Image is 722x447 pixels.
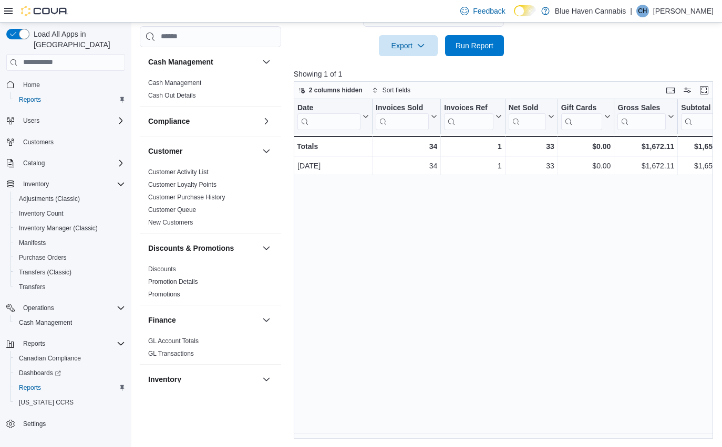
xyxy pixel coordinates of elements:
[473,6,505,16] span: Feedback
[508,103,554,130] button: Net Sold
[19,337,49,350] button: Reports
[15,251,125,264] span: Purchase Orders
[15,316,125,329] span: Cash Management
[11,265,129,280] button: Transfers (Classic)
[148,181,216,188] a: Customer Loyalty Points
[148,57,213,67] h3: Cash Management
[15,352,85,365] a: Canadian Compliance
[379,35,438,56] button: Export
[456,40,493,51] span: Run Report
[140,335,281,364] div: Finance
[19,253,67,262] span: Purchase Orders
[148,374,181,385] h3: Inventory
[148,168,209,176] a: Customer Activity List
[148,278,198,285] a: Promotion Details
[148,146,182,156] h3: Customer
[19,239,46,247] span: Manifests
[148,265,176,273] a: Discounts
[148,193,225,201] span: Customer Purchase History
[15,251,71,264] a: Purchase Orders
[297,103,369,130] button: Date
[21,6,68,16] img: Cova
[681,103,718,113] div: Subtotal
[19,95,41,104] span: Reports
[309,86,363,94] span: 2 columns hidden
[297,140,369,153] div: Totals
[148,116,190,126] h3: Compliance
[15,352,125,365] span: Canadian Compliance
[15,237,50,249] a: Manifests
[19,302,125,314] span: Operations
[376,140,437,153] div: 34
[444,103,501,130] button: Invoices Ref
[148,57,258,67] button: Cash Management
[15,281,125,293] span: Transfers
[148,92,196,99] a: Cash Out Details
[561,103,602,130] div: Gift Card Sales
[297,103,360,113] div: Date
[260,373,273,386] button: Inventory
[260,314,273,326] button: Finance
[23,138,54,146] span: Customers
[444,103,493,113] div: Invoices Ref
[19,157,125,169] span: Catalog
[148,337,199,345] span: GL Account Totals
[260,56,273,68] button: Cash Management
[19,398,74,407] span: [US_STATE] CCRS
[11,380,129,395] button: Reports
[19,195,80,203] span: Adjustments (Classic)
[148,291,180,298] a: Promotions
[2,156,129,171] button: Catalog
[561,140,611,153] div: $0.00
[148,91,196,100] span: Cash Out Details
[2,134,129,150] button: Customers
[681,84,694,97] button: Display options
[2,301,129,315] button: Operations
[11,221,129,236] button: Inventory Manager (Classic)
[19,337,125,350] span: Reports
[148,168,209,176] span: Customer Activity List
[2,336,129,351] button: Reports
[11,395,129,410] button: [US_STATE] CCRS
[368,84,415,97] button: Sort fields
[15,193,125,205] span: Adjustments (Classic)
[19,302,58,314] button: Operations
[19,318,72,327] span: Cash Management
[444,103,493,130] div: Invoices Ref
[23,304,54,312] span: Operations
[11,236,129,250] button: Manifests
[148,79,201,87] a: Cash Management
[508,103,545,113] div: Net Sold
[2,416,129,431] button: Settings
[15,367,125,379] span: Dashboards
[11,191,129,206] button: Adjustments (Classic)
[148,206,196,214] a: Customer Queue
[19,78,125,91] span: Home
[15,222,125,235] span: Inventory Manager (Classic)
[148,243,234,253] h3: Discounts & Promotions
[617,159,674,172] div: $1,672.11
[636,5,649,17] div: Chi Hung Le
[294,69,717,79] p: Showing 1 of 1
[509,159,554,172] div: 33
[148,265,176,273] span: Discounts
[617,103,666,113] div: Gross Sales
[19,268,71,276] span: Transfers (Classic)
[664,84,677,97] button: Keyboard shortcuts
[15,316,76,329] a: Cash Management
[19,418,50,430] a: Settings
[140,166,281,233] div: Customer
[19,178,125,190] span: Inventory
[617,103,674,130] button: Gross Sales
[148,315,176,325] h3: Finance
[11,206,129,221] button: Inventory Count
[617,140,674,153] div: $1,672.11
[15,266,76,279] a: Transfers (Classic)
[19,114,125,127] span: Users
[23,420,46,428] span: Settings
[19,384,41,392] span: Reports
[294,84,367,97] button: 2 columns hidden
